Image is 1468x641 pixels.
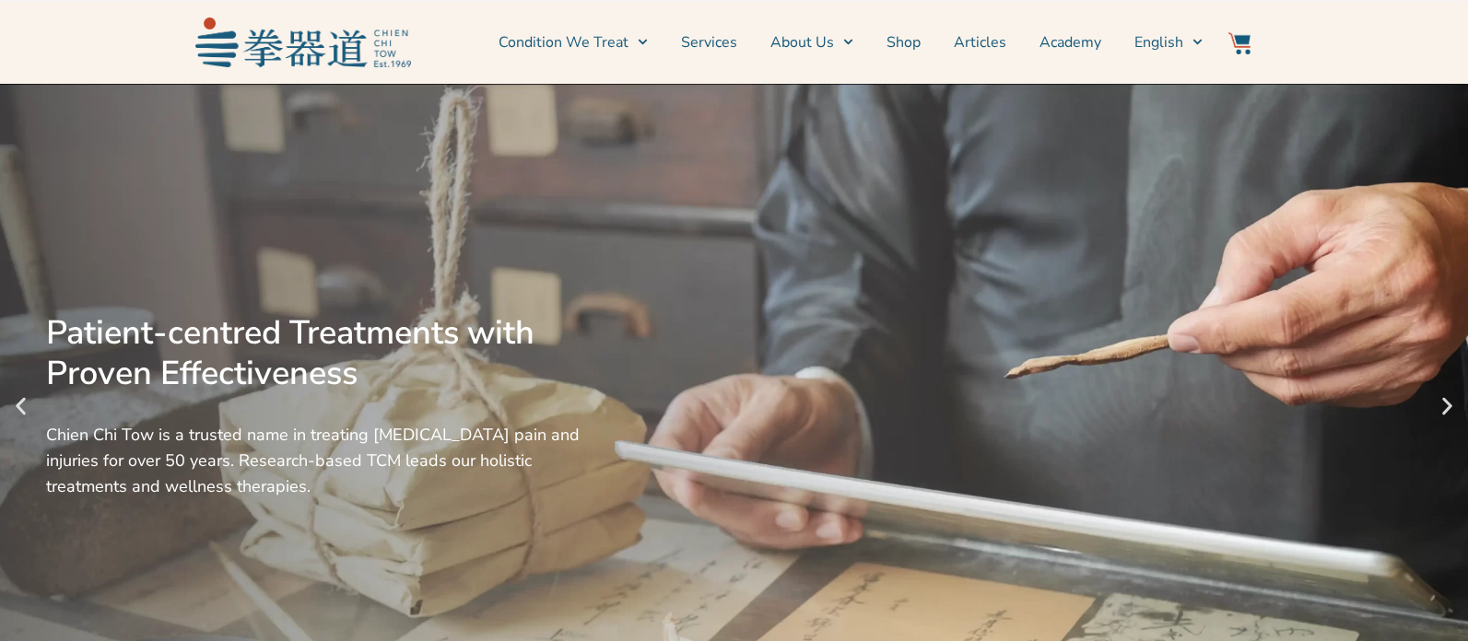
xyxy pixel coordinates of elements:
a: Condition We Treat [499,19,648,65]
div: Patient-centred Treatments with Proven Effectiveness [46,313,610,394]
div: Next slide [1436,395,1459,418]
a: About Us [770,19,853,65]
a: English [1134,19,1203,65]
nav: Menu [420,19,1204,65]
div: Previous slide [9,395,32,418]
a: Articles [954,19,1006,65]
img: Website Icon-03 [1228,32,1251,54]
div: Chien Chi Tow is a trusted name in treating [MEDICAL_DATA] pain and injuries for over 50 years. R... [46,422,610,499]
a: Academy [1039,19,1101,65]
span: English [1134,31,1183,53]
a: Services [681,19,737,65]
a: Shop [887,19,921,65]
